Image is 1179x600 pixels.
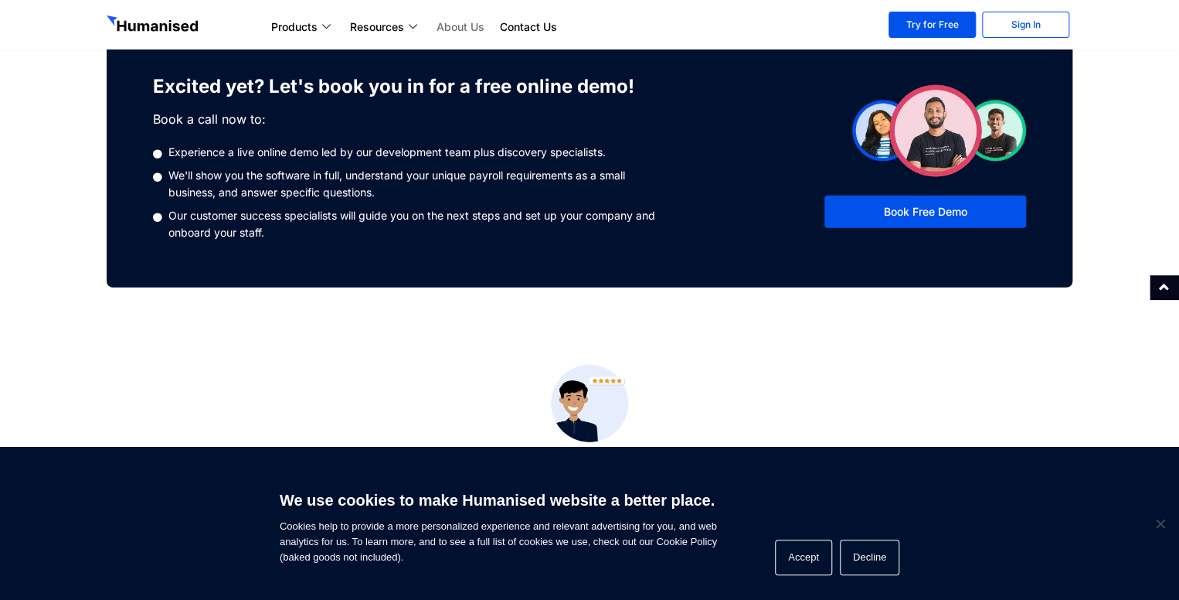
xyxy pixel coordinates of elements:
[107,15,201,36] img: GetHumanised Logo
[165,144,606,161] span: Experience a live online demo led by our development team plus discovery specialists.
[982,12,1069,38] a: Sign In
[888,12,976,38] a: Try for Free
[280,489,717,511] h6: We use cookies to make Humanised website a better place.
[153,110,659,128] p: Book a call now to:
[775,540,832,575] button: Accept
[824,196,1026,228] a: Book Free Demo
[165,167,659,201] span: We'll show you the software in full, understand your unique payroll requirements as a small busin...
[840,540,899,575] button: Decline
[492,18,565,36] a: Contact Us
[153,71,659,102] h3: Excited yet? Let's book you in for a free online demo!
[342,18,429,36] a: Resources
[280,482,717,565] span: Cookies help to provide a more personalized experience and relevant advertising for you, and web ...
[165,207,659,241] span: Our customer success specialists will guide you on the next steps and set up your company and onb...
[429,18,492,36] a: About Us
[263,18,342,36] a: Products
[1152,516,1167,531] span: Decline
